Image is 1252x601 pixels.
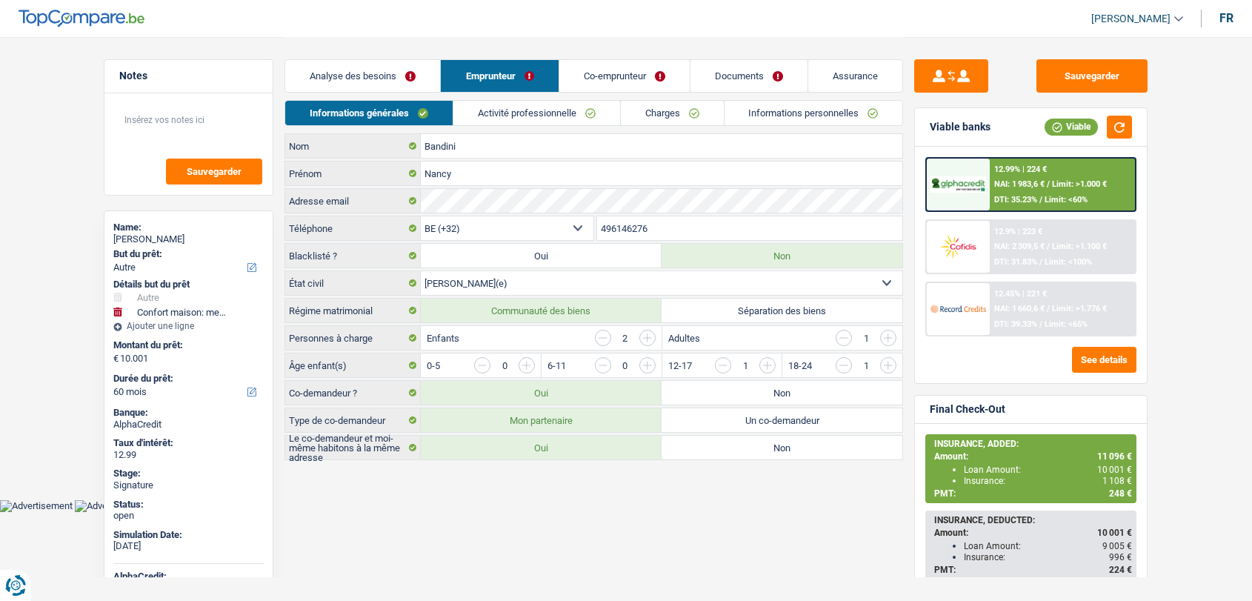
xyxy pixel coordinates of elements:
[994,242,1045,251] span: NAI: 2 309,5 €
[285,162,421,185] label: Prénom
[1045,195,1088,205] span: Limit: <60%
[994,195,1037,205] span: DTI: 35.23%
[285,271,421,295] label: État civil
[934,451,1132,462] div: Amount:
[1036,59,1148,93] button: Sauvegarder
[994,304,1045,313] span: NAI: 1 660,6 €
[285,299,421,322] label: Régime matrimonial
[113,279,264,290] div: Détails but du prêt
[421,408,662,432] label: Mon partenaire
[1045,257,1092,267] span: Limit: <100%
[597,216,903,240] input: 401020304
[75,500,147,512] img: Advertisement
[113,529,264,541] div: Simulation Date:
[498,361,511,371] div: 0
[421,436,662,459] label: Oui
[427,361,440,371] label: 0-5
[113,339,261,351] label: Montant du prêt:
[662,436,902,459] label: Non
[119,70,258,82] h5: Notes
[994,257,1037,267] span: DTI: 31.83%
[1097,465,1132,475] span: 10 001 €
[934,565,1132,575] div: PMT:
[285,134,421,158] label: Nom
[1109,552,1132,562] span: 996 €
[421,244,662,268] label: Oui
[934,515,1132,525] div: INSURANCE, DEDUCTED:
[453,101,620,125] a: Activité professionnelle
[1109,565,1132,575] span: 224 €
[1052,179,1107,189] span: Limit: >1.000 €
[1102,476,1132,486] span: 1 108 €
[964,552,1132,562] div: Insurance:
[285,60,440,92] a: Analyse des besoins
[994,179,1045,189] span: NAI: 1 983,6 €
[808,60,902,92] a: Assurance
[166,159,262,185] button: Sauvegarder
[930,403,1005,416] div: Final Check-Out
[1039,195,1042,205] span: /
[1039,319,1042,329] span: /
[285,436,421,459] label: Le co-demandeur et moi-même habitons à la même adresse
[994,165,1047,174] div: 12.99% | 224 €
[1097,451,1132,462] span: 11 096 €
[1102,541,1132,551] span: 9 005 €
[285,408,421,432] label: Type de co-demandeur
[930,295,985,322] img: Record Credits
[285,353,421,377] label: Âge enfant(s)
[113,407,264,419] div: Banque:
[690,60,808,92] a: Documents
[662,408,902,432] label: Un co-demandeur
[1047,304,1050,313] span: /
[187,167,242,176] span: Sauvegarder
[662,299,902,322] label: Séparation des biens
[285,101,453,125] a: Informations générales
[725,101,903,125] a: Informations personnelles
[1047,179,1050,189] span: /
[994,319,1037,329] span: DTI: 39.33%
[113,479,264,491] div: Signature
[1072,347,1136,373] button: See details
[662,381,902,405] label: Non
[994,289,1047,299] div: 12.45% | 221 €
[934,528,1132,538] div: Amount:
[113,248,261,260] label: But du prêt:
[113,540,264,552] div: [DATE]
[964,476,1132,486] div: Insurance:
[934,439,1132,449] div: INSURANCE, ADDED:
[559,60,690,92] a: Co-emprunteur
[964,541,1132,551] div: Loan Amount:
[621,101,724,125] a: Charges
[285,216,421,240] label: Téléphone
[113,468,264,479] div: Stage:
[1079,7,1183,31] a: [PERSON_NAME]
[1052,242,1107,251] span: Limit: >1.100 €
[668,333,700,343] label: Adultes
[113,510,264,522] div: open
[964,465,1132,475] div: Loan Amount:
[113,353,119,365] span: €
[113,373,261,385] label: Durée du prêt:
[19,10,144,27] img: TopCompare Logo
[113,321,264,331] div: Ajouter une ligne
[113,233,264,245] div: [PERSON_NAME]
[859,333,873,343] div: 1
[1091,13,1171,25] span: [PERSON_NAME]
[285,326,421,350] label: Personnes à charge
[1109,488,1132,499] span: 248 €
[1047,242,1050,251] span: /
[427,333,459,343] label: Enfants
[113,419,264,431] div: AlphaCredit
[662,244,902,268] label: Non
[441,60,558,92] a: Emprunteur
[930,176,985,193] img: AlphaCredit
[1052,304,1107,313] span: Limit: >1.776 €
[1039,257,1042,267] span: /
[421,381,662,405] label: Oui
[930,121,990,133] div: Viable banks
[1097,528,1132,538] span: 10 001 €
[113,571,264,582] div: AlphaCredit:
[619,333,632,343] div: 2
[285,244,421,268] label: Blacklisté ?
[421,299,662,322] label: Communauté des biens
